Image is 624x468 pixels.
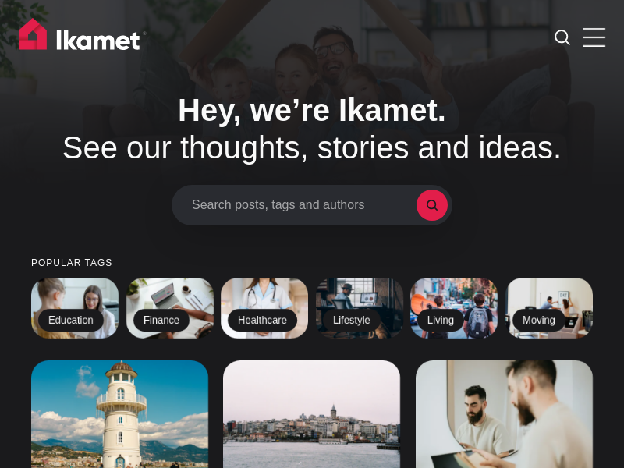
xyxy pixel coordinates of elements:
[31,91,593,166] h1: See our thoughts, stories and ideas.
[512,309,565,332] h2: Moving
[133,309,190,332] h2: Finance
[178,93,446,127] span: Hey, we’re Ikamet.
[126,278,214,339] a: Finance
[228,309,297,332] h2: Healthcare
[316,278,403,339] a: Lifestyle
[19,18,147,57] img: Ikamet home
[323,309,381,332] h2: Lifestyle
[221,278,308,339] a: Healthcare
[31,258,593,268] small: Popular tags
[38,309,104,332] h2: Education
[505,278,593,339] a: Moving
[192,197,417,212] span: Search posts, tags and authors
[31,278,119,339] a: Education
[417,309,464,332] h2: Living
[410,278,498,339] a: Living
